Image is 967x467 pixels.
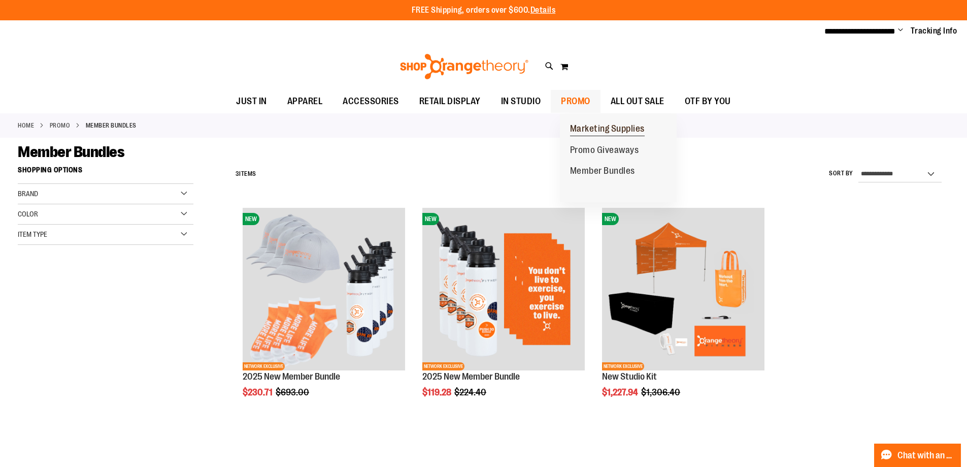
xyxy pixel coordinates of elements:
[18,210,38,218] span: Color
[570,123,645,136] span: Marketing Supplies
[641,387,682,397] span: $1,306.40
[236,90,267,113] span: JUST IN
[50,121,71,130] a: PROMO
[602,208,764,370] img: New Studio Kit
[602,362,644,370] span: NETWORK EXCLUSIVE
[243,208,405,372] a: 2025 New Member BundleNEWNETWORK EXCLUSIVE
[422,208,585,370] img: 2025 New Member Bundle
[398,54,530,79] img: Shop Orangetheory
[530,6,556,15] a: Details
[422,208,585,372] a: 2025 New Member BundleNEWNETWORK EXCLUSIVE
[685,90,731,113] span: OTF BY YOU
[874,444,961,467] button: Chat with an Expert
[602,208,764,372] a: New Studio KitNEWNETWORK EXCLUSIVE
[243,208,405,370] img: 2025 New Member Bundle
[898,26,903,36] button: Account menu
[18,230,47,238] span: Item Type
[236,170,240,177] span: 3
[236,166,256,182] h2: Items
[897,451,955,460] span: Chat with an Expert
[611,90,664,113] span: ALL OUT SALE
[422,362,464,370] span: NETWORK EXCLUSIVE
[343,90,399,113] span: ACCESSORIES
[18,143,124,161] span: Member Bundles
[243,362,285,370] span: NETWORK EXCLUSIVE
[238,203,410,423] div: product
[602,387,640,397] span: $1,227.94
[422,371,520,382] a: 2025 New Member Bundle
[570,145,639,158] span: Promo Giveaways
[18,161,193,184] strong: Shopping Options
[422,387,453,397] span: $119.28
[829,169,853,178] label: Sort By
[18,121,34,130] a: Home
[570,166,635,178] span: Member Bundles
[276,387,311,397] span: $693.00
[412,5,556,16] p: FREE Shipping, orders over $600.
[911,25,957,37] a: Tracking Info
[243,371,340,382] a: 2025 New Member Bundle
[597,203,770,423] div: product
[417,203,590,423] div: product
[86,121,137,130] strong: Member Bundles
[287,90,323,113] span: APPAREL
[18,190,38,198] span: Brand
[422,213,439,225] span: NEW
[602,213,619,225] span: NEW
[454,387,488,397] span: $224.40
[243,213,259,225] span: NEW
[561,90,590,113] span: PROMO
[419,90,481,113] span: RETAIL DISPLAY
[243,387,274,397] span: $230.71
[501,90,541,113] span: IN STUDIO
[602,371,657,382] a: New Studio Kit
